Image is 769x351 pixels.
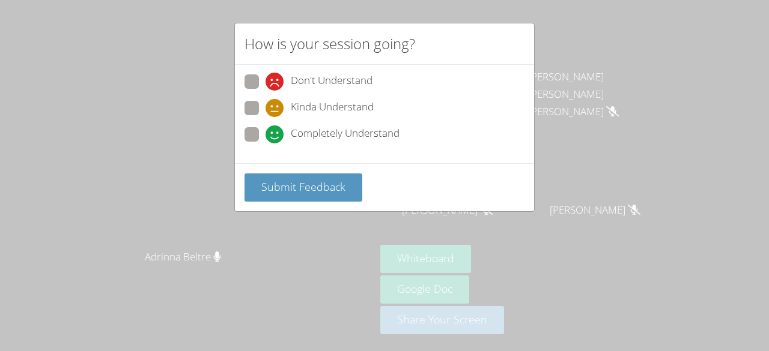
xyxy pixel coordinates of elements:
[291,99,374,117] span: Kinda Understand
[245,173,362,202] button: Submit Feedback
[291,125,400,143] span: Completely Understand
[261,179,345,194] span: Submit Feedback
[245,33,415,55] h2: How is your session going?
[291,73,372,91] span: Don't Understand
